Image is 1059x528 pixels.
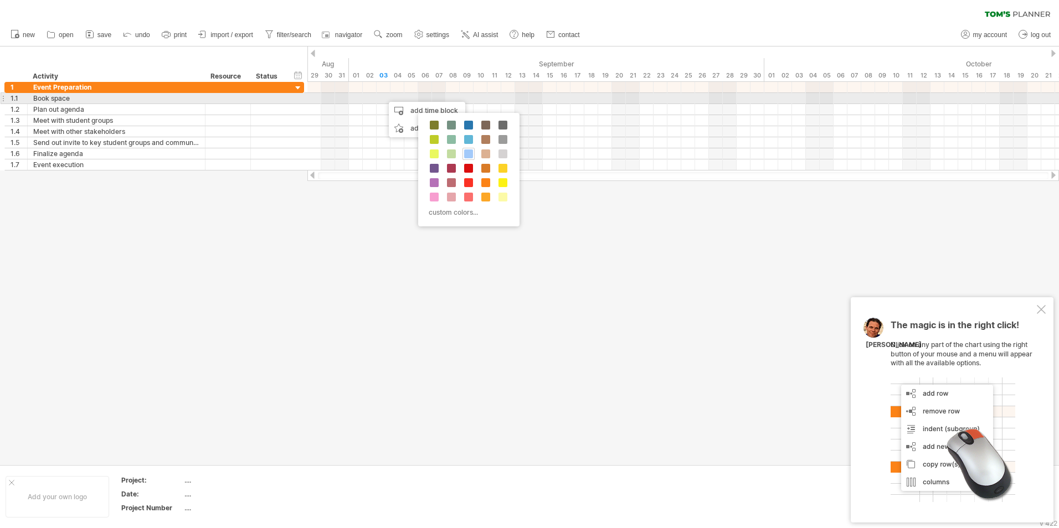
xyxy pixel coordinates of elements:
[377,70,390,81] div: Wednesday, 3 September 2025
[389,120,465,137] div: add icon
[667,70,681,81] div: Wednesday, 24 September 2025
[654,70,667,81] div: Tuesday, 23 September 2025
[473,31,498,39] span: AI assist
[135,31,150,39] span: undo
[11,126,27,137] div: 1.4
[424,205,511,220] div: custom colors...
[184,503,277,513] div: ....
[507,28,538,42] a: help
[543,70,557,81] div: Monday, 15 September 2025
[349,70,363,81] div: Monday, 1 September 2025
[307,70,321,81] div: Friday, 29 August 2025
[460,70,474,81] div: Tuesday, 9 September 2025
[320,28,366,42] a: navigator
[262,28,315,42] a: filter/search
[33,82,199,92] div: Event Preparation
[386,31,402,39] span: zoom
[371,28,405,42] a: zoom
[335,31,362,39] span: navigator
[33,93,199,103] div: Book space
[570,70,584,81] div: Wednesday, 17 September 2025
[866,340,922,350] div: [PERSON_NAME]
[695,70,709,81] div: Friday, 26 September 2025
[1000,70,1014,81] div: Saturday, 18 October 2025
[412,28,453,42] a: settings
[986,70,1000,81] div: Friday, 17 October 2025
[349,58,764,70] div: September 2025
[598,70,612,81] div: Friday, 19 September 2025
[973,31,1007,39] span: my account
[11,115,27,126] div: 1.3
[11,148,27,159] div: 1.6
[1041,70,1055,81] div: Tuesday, 21 October 2025
[558,31,580,39] span: contact
[501,70,515,81] div: Friday, 12 September 2025
[210,31,253,39] span: import / export
[891,319,1019,336] span: The magic is in the right click!
[958,28,1010,42] a: my account
[529,70,543,81] div: Sunday, 14 September 2025
[834,70,847,81] div: Monday, 6 October 2025
[972,70,986,81] div: Thursday, 16 October 2025
[120,28,153,42] a: undo
[33,137,199,148] div: Send out invite to key student groups and community members
[1027,70,1041,81] div: Monday, 20 October 2025
[210,71,244,82] div: Resource
[6,476,109,517] div: Add your own logo
[944,70,958,81] div: Tuesday, 14 October 2025
[1040,519,1057,527] div: v 422
[1014,70,1027,81] div: Sunday, 19 October 2025
[33,104,199,115] div: Plan out agenda
[121,489,182,499] div: Date:
[11,104,27,115] div: 1.2
[196,28,256,42] a: import / export
[59,31,74,39] span: open
[8,28,38,42] a: new
[404,70,418,81] div: Friday, 5 September 2025
[764,70,778,81] div: Wednesday, 1 October 2025
[389,102,465,120] div: add time block
[557,70,570,81] div: Tuesday, 16 September 2025
[1016,28,1054,42] a: log out
[931,70,944,81] div: Monday, 13 October 2025
[958,70,972,81] div: Wednesday, 15 October 2025
[390,70,404,81] div: Thursday, 4 September 2025
[778,70,792,81] div: Thursday, 2 October 2025
[33,126,199,137] div: Meet with other stakeholders
[446,70,460,81] div: Monday, 8 September 2025
[363,70,377,81] div: Tuesday, 2 September 2025
[256,71,280,82] div: Status
[33,71,199,82] div: Activity
[23,31,35,39] span: new
[121,503,182,513] div: Project Number
[820,70,834,81] div: Sunday, 5 October 2025
[861,70,875,81] div: Wednesday, 8 October 2025
[723,70,737,81] div: Sunday, 28 September 2025
[11,93,27,103] div: 1.1
[584,70,598,81] div: Thursday, 18 September 2025
[184,475,277,485] div: ....
[626,70,640,81] div: Sunday, 21 September 2025
[321,70,335,81] div: Saturday, 30 August 2025
[917,70,931,81] div: Sunday, 12 October 2025
[11,82,27,92] div: 1
[121,475,182,485] div: Project:
[903,70,917,81] div: Saturday, 11 October 2025
[83,28,115,42] a: save
[891,320,1035,502] div: Click on any part of the chart using the right button of your mouse and a menu will appear with a...
[432,70,446,81] div: Sunday, 7 September 2025
[847,70,861,81] div: Tuesday, 7 October 2025
[640,70,654,81] div: Monday, 22 September 2025
[792,70,806,81] div: Friday, 3 October 2025
[11,159,27,170] div: 1.7
[44,28,77,42] a: open
[487,70,501,81] div: Thursday, 11 September 2025
[159,28,190,42] a: print
[307,58,349,70] div: August 2025
[681,70,695,81] div: Thursday, 25 September 2025
[737,70,750,81] div: Monday, 29 September 2025
[612,70,626,81] div: Saturday, 20 September 2025
[97,31,111,39] span: save
[277,31,311,39] span: filter/search
[11,137,27,148] div: 1.5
